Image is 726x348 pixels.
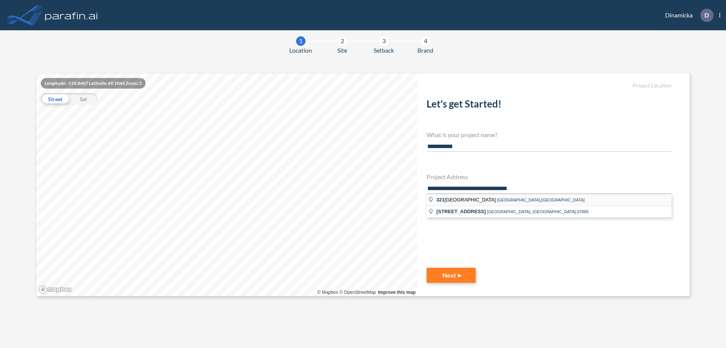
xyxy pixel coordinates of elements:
span: [STREET_ADDRESS] [436,209,486,214]
a: OpenStreetMap [339,290,376,295]
span: Brand [417,46,433,55]
div: 4 [421,36,430,46]
a: Mapbox homepage [39,285,72,294]
img: logo [43,8,99,23]
div: 3 [379,36,389,46]
span: Setback [374,46,394,55]
span: [GEOGRAPHIC_DATA],[GEOGRAPHIC_DATA] [497,198,585,202]
a: Improve this map [378,290,416,295]
h4: Project Address [427,173,672,180]
canvas: Map [36,73,417,296]
p: D [704,12,709,19]
button: Next [427,268,476,283]
h2: Let's get Started! [427,98,672,113]
div: Sat [69,93,98,105]
h5: Project Location [427,83,672,89]
span: Site [337,46,347,55]
a: Mapbox [317,290,338,295]
div: 1 [296,36,306,46]
div: Longitude: -110.8407 Latitude: 49.1044 Zoom: 2 [41,78,146,89]
div: Street [41,93,69,105]
h4: What is your project name? [427,131,672,138]
span: Location [289,46,312,55]
div: Dinamicka [654,9,720,22]
span: [GEOGRAPHIC_DATA], [GEOGRAPHIC_DATA],07885 [487,209,589,214]
span: 321 [436,197,445,203]
span: [GEOGRAPHIC_DATA] [436,197,497,203]
div: 2 [338,36,347,46]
